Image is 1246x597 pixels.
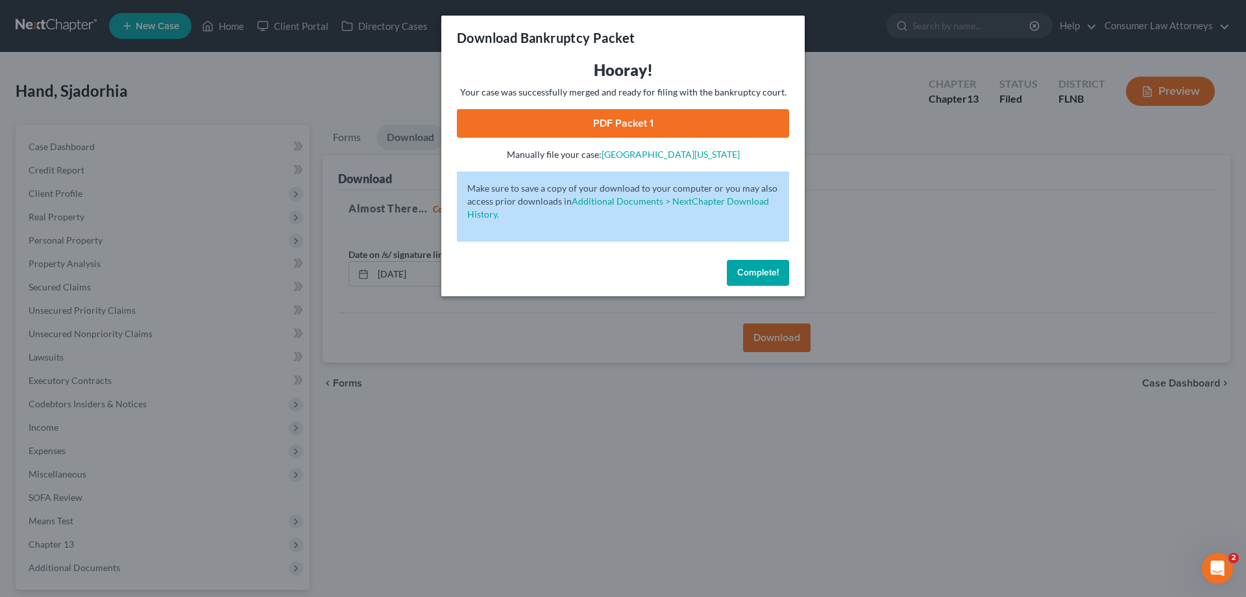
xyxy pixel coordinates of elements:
a: [GEOGRAPHIC_DATA][US_STATE] [602,149,740,160]
iframe: Intercom live chat [1202,553,1233,584]
button: Complete! [727,260,789,286]
a: Additional Documents > NextChapter Download History. [467,196,769,220]
h3: Download Bankruptcy Packet [457,29,635,47]
span: Complete! [737,267,779,278]
a: PDF Packet 1 [457,109,789,138]
span: 2 [1228,553,1239,563]
p: Make sure to save a copy of your download to your computer or you may also access prior downloads in [467,182,779,221]
p: Manually file your case: [457,148,789,161]
h3: Hooray! [457,60,789,81]
p: Your case was successfully merged and ready for filing with the bankruptcy court. [457,86,789,99]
